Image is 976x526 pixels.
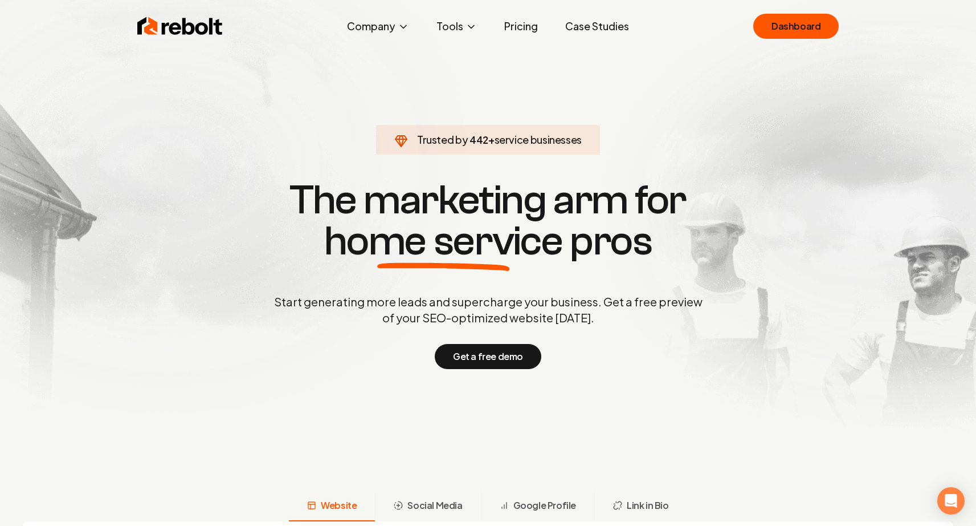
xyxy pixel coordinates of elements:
button: Link in Bio [594,492,687,521]
button: Google Profile [481,492,594,521]
span: Google Profile [513,499,576,512]
span: + [488,133,495,146]
span: 442 [469,132,488,148]
span: Social Media [407,499,462,512]
button: Social Media [375,492,480,521]
button: Tools [427,15,486,38]
span: Website [321,499,357,512]
p: Start generating more leads and supercharge your business. Get a free preview of your SEO-optimiz... [272,294,705,326]
button: Get a free demo [435,344,541,369]
div: Open Intercom Messenger [937,487,965,515]
button: Website [289,492,375,521]
a: Dashboard [753,14,839,39]
h1: The marketing arm for pros [215,180,762,262]
span: Link in Bio [627,499,669,512]
span: Trusted by [417,133,468,146]
span: home service [324,221,563,262]
a: Pricing [495,15,547,38]
span: service businesses [495,133,582,146]
button: Company [338,15,418,38]
img: Rebolt Logo [137,15,223,38]
a: Case Studies [556,15,638,38]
